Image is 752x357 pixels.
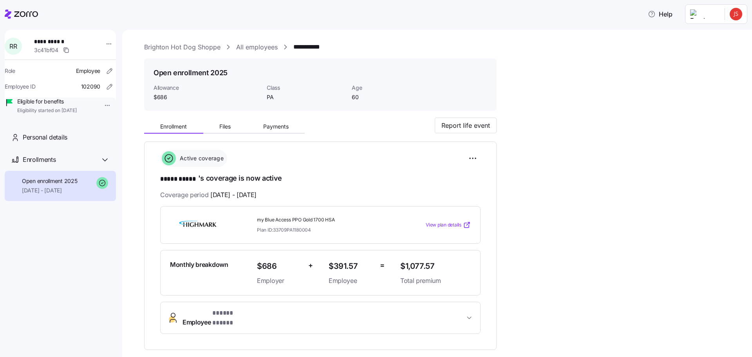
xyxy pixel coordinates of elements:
a: Brighton Hot Dog Shoppe [144,42,221,52]
img: Employer logo [690,9,718,19]
span: Total premium [400,276,471,286]
span: $686 [257,260,302,273]
span: Employee [76,67,100,75]
span: PA [267,93,345,101]
span: 102090 [81,83,100,91]
button: Report life event [435,118,497,133]
span: 60 [352,93,430,101]
span: Active coverage [177,154,224,162]
a: All employees [236,42,278,52]
span: 3c41bf04 [34,46,58,54]
button: Help [642,6,679,22]
span: $686 [154,93,260,101]
span: Role [5,67,15,75]
span: Payments [263,124,289,129]
span: Personal details [23,132,67,142]
span: Enrollment [160,124,187,129]
span: Employee [329,276,374,286]
span: Report life event [441,121,490,130]
span: Age [352,84,430,92]
span: Employer [257,276,302,286]
span: Open enrollment 2025 [22,177,77,185]
h1: Open enrollment 2025 [154,68,228,78]
span: Plan ID: 33709PA1180004 [257,227,311,233]
span: Enrollments [23,155,56,165]
img: Highmark BlueCross BlueShield [170,216,226,234]
span: [DATE] - [DATE] [22,187,77,194]
span: [DATE] - [DATE] [210,190,257,200]
span: Eligible for benefits [17,98,77,105]
span: = [380,260,385,271]
span: my Blue Access PPO Gold 1700 HSA [257,217,394,223]
span: Employee [183,308,254,327]
h1: 's coverage is now active [160,173,481,184]
a: View plan details [426,221,471,229]
span: R R [9,43,17,49]
span: Help [648,9,672,19]
span: View plan details [426,221,461,229]
span: $1,077.57 [400,260,471,273]
span: Coverage period [160,190,257,200]
span: Class [267,84,345,92]
span: $391.57 [329,260,374,273]
span: Files [219,124,231,129]
span: Eligibility started on [DATE] [17,107,77,114]
span: Employee ID [5,83,36,91]
span: Allowance [154,84,260,92]
span: Monthly breakdown [170,260,228,270]
img: dabd418a90e87b974ad9e4d6da1f3d74 [730,8,742,20]
span: + [308,260,313,271]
